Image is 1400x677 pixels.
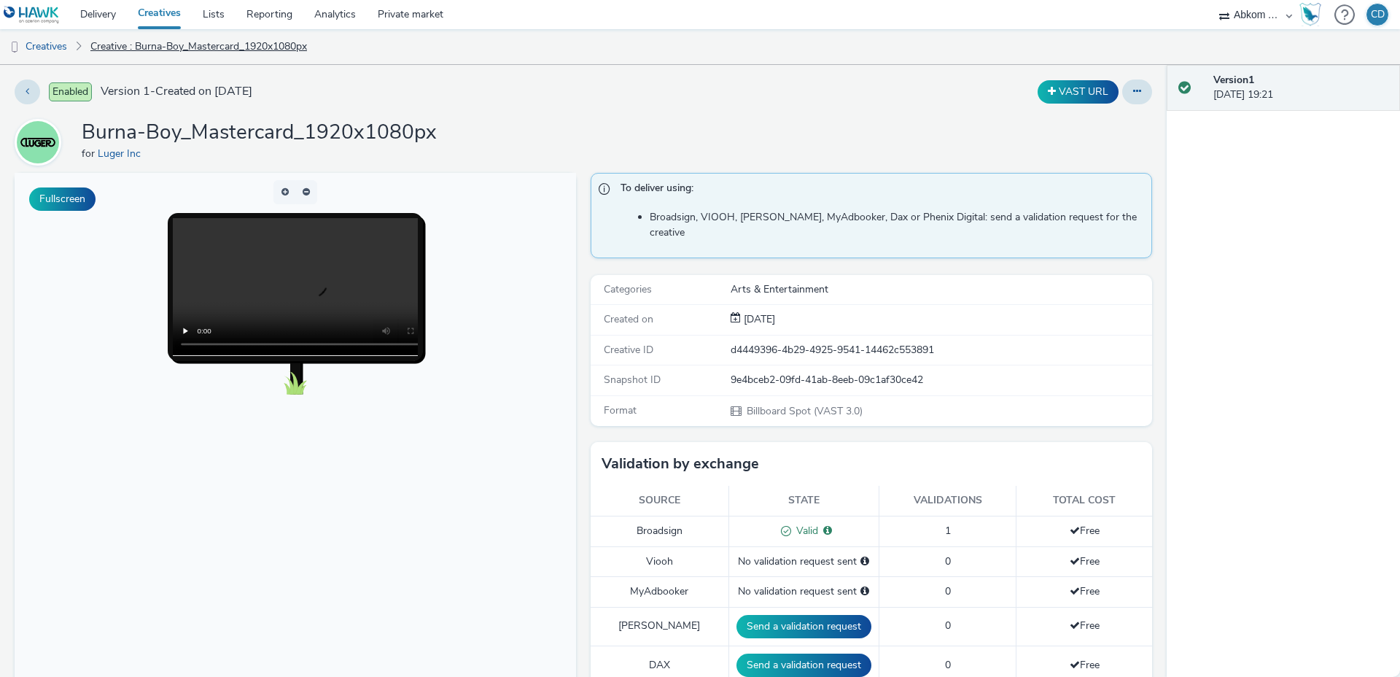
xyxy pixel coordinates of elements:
th: State [728,486,879,516]
div: Creation 03 October 2025, 19:21 [741,312,775,327]
button: Send a validation request [736,615,871,638]
h1: Burna-Boy_Mastercard_1920x1080px [82,119,437,147]
span: Free [1070,524,1100,538]
span: 1 [945,524,951,538]
strong: Version 1 [1213,73,1254,87]
div: 9e4bceb2-09fd-41ab-8eeb-09c1af30ce42 [731,373,1151,387]
td: [PERSON_NAME] [591,607,728,646]
span: Creative ID [604,343,653,357]
div: Please select a deal below and click on Send to send a validation request to Viooh. [860,554,869,569]
h3: Validation by exchange [602,453,759,475]
td: Viooh [591,546,728,576]
span: Billboard Spot (VAST 3.0) [745,404,863,418]
a: Luger Inc [98,147,147,160]
span: To deliver using: [621,181,1137,200]
div: No validation request sent [736,554,871,569]
div: Duplicate the creative as a VAST URL [1034,80,1122,104]
a: Hawk Academy [1299,3,1327,26]
button: VAST URL [1038,80,1119,104]
span: Free [1070,619,1100,632]
span: Snapshot ID [604,373,661,387]
span: Format [604,403,637,417]
img: undefined Logo [4,6,60,24]
img: Hawk Academy [1299,3,1321,26]
div: CD [1371,4,1385,26]
img: dooh [7,40,22,55]
span: Version 1 - Created on [DATE] [101,83,252,100]
span: Free [1070,554,1100,568]
span: [DATE] [741,312,775,326]
td: MyAdbooker [591,577,728,607]
th: Source [591,486,728,516]
span: 0 [945,658,951,672]
button: Send a validation request [736,654,871,677]
a: Creative : Burna-Boy_Mastercard_1920x1080px [83,29,314,64]
span: Valid [791,524,818,538]
a: Luger Inc [15,135,67,149]
span: Categories [604,282,652,296]
span: Created on [604,312,653,326]
img: Luger Inc [17,121,59,163]
td: Broadsign [591,516,728,546]
th: Total cost [1016,486,1152,516]
div: Please select a deal below and click on Send to send a validation request to MyAdbooker. [860,584,869,599]
span: Enabled [49,82,92,101]
div: No validation request sent [736,584,871,599]
span: Free [1070,658,1100,672]
div: [DATE] 19:21 [1213,73,1388,103]
span: Free [1070,584,1100,598]
button: Fullscreen [29,187,96,211]
div: Arts & Entertainment [731,282,1151,297]
th: Validations [879,486,1016,516]
span: 0 [945,584,951,598]
div: d4449396-4b29-4925-9541-14462c553891 [731,343,1151,357]
span: 0 [945,554,951,568]
span: for [82,147,98,160]
span: 0 [945,619,951,632]
li: Broadsign, VIOOH, [PERSON_NAME], MyAdbooker, Dax or Phenix Digital: send a validation request for... [650,210,1144,240]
